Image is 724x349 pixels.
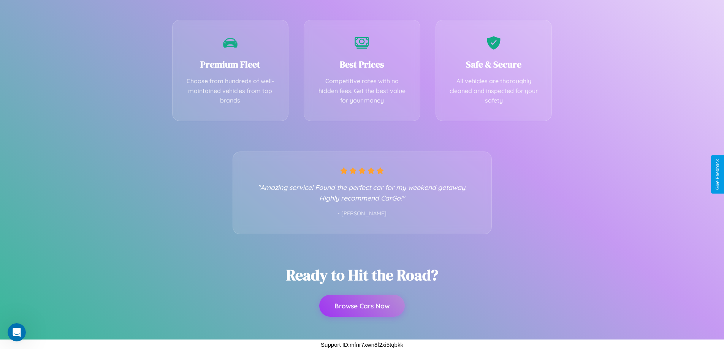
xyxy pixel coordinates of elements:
p: Choose from hundreds of well-maintained vehicles from top brands [184,76,277,106]
iframe: Intercom live chat [8,323,26,341]
h3: Best Prices [315,58,409,71]
h3: Safe & Secure [447,58,540,71]
p: - [PERSON_NAME] [248,209,476,219]
h2: Ready to Hit the Road? [286,265,438,285]
button: Browse Cars Now [319,295,405,317]
h3: Premium Fleet [184,58,277,71]
p: "Amazing service! Found the perfect car for my weekend getaway. Highly recommend CarGo!" [248,182,476,203]
div: Give Feedback [715,159,720,190]
p: All vehicles are thoroughly cleaned and inspected for your safety [447,76,540,106]
p: Competitive rates with no hidden fees. Get the best value for your money [315,76,409,106]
